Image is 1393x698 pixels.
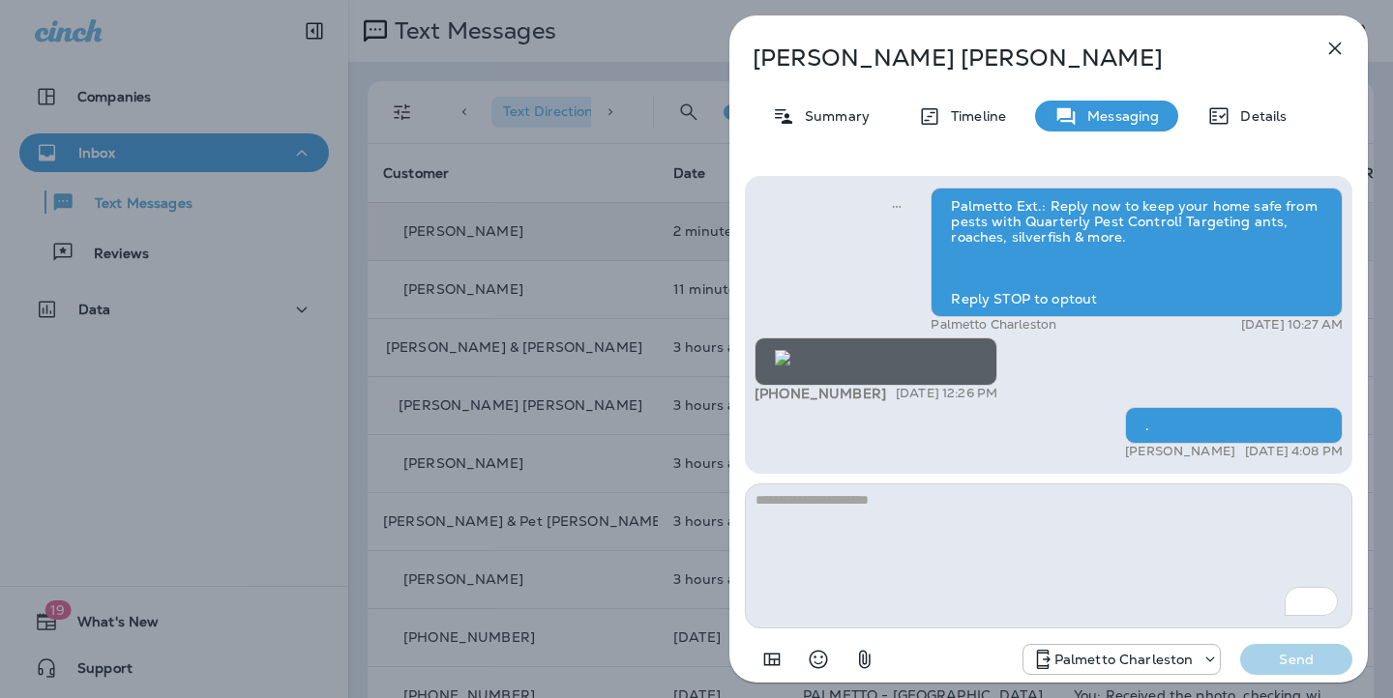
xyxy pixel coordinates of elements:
p: [DATE] 12:26 PM [896,386,997,401]
div: . [1125,407,1343,444]
p: Palmetto Charleston [1054,652,1194,667]
div: Palmetto Ext.: Reply now to keep your home safe from pests with Quarterly Pest Control! Targeting... [931,188,1343,317]
p: Palmetto Charleston [931,317,1056,333]
span: Sent [892,196,902,214]
button: Select an emoji [799,640,838,679]
p: Details [1230,108,1287,124]
span: [PHONE_NUMBER] [755,385,886,402]
div: +1 (843) 277-8322 [1023,648,1221,671]
p: [PERSON_NAME] [PERSON_NAME] [753,44,1281,72]
textarea: To enrich screen reader interactions, please activate Accessibility in Grammarly extension settings [745,483,1352,628]
p: Messaging [1078,108,1159,124]
p: [DATE] 4:08 PM [1245,444,1343,459]
p: Timeline [941,108,1006,124]
p: [DATE] 10:27 AM [1241,317,1343,333]
img: twilio-download [775,350,790,365]
p: [PERSON_NAME] [1125,444,1235,459]
p: Summary [795,108,870,124]
button: Add in a premade template [753,640,791,679]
